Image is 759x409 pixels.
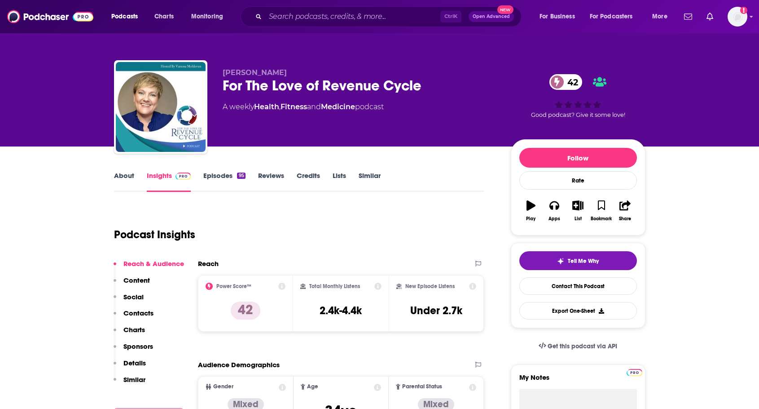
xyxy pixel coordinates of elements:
[548,342,617,350] span: Get this podcast via API
[652,10,667,23] span: More
[123,359,146,367] p: Details
[533,9,586,24] button: open menu
[728,7,747,27] button: Show profile menu
[123,325,145,334] p: Charts
[149,9,179,24] a: Charts
[566,195,589,227] button: List
[646,9,679,24] button: open menu
[519,195,543,227] button: Play
[359,171,381,192] a: Similar
[557,258,564,265] img: tell me why sparkle
[114,276,150,293] button: Content
[114,228,195,241] h1: Podcast Insights
[680,9,696,24] a: Show notifications dropdown
[105,9,149,24] button: open menu
[237,173,245,179] div: 95
[519,302,637,320] button: Export One-Sheet
[123,259,184,268] p: Reach & Audience
[590,195,613,227] button: Bookmark
[114,309,154,325] button: Contacts
[191,10,223,23] span: Monitoring
[116,62,206,152] img: For The Love of Revenue Cycle
[469,11,514,22] button: Open AdvancedNew
[531,111,625,118] span: Good podcast? Give it some love!
[548,216,560,222] div: Apps
[519,373,637,389] label: My Notes
[114,259,184,276] button: Reach & Audience
[402,384,442,390] span: Parental Status
[584,9,646,24] button: open menu
[175,173,191,180] img: Podchaser Pro
[473,14,510,19] span: Open Advanced
[111,10,138,23] span: Podcasts
[297,171,320,192] a: Credits
[123,309,154,317] p: Contacts
[198,360,280,369] h2: Audience Demographics
[223,102,384,112] div: A weekly podcast
[591,216,612,222] div: Bookmark
[114,171,134,192] a: About
[309,283,360,289] h2: Total Monthly Listens
[627,368,642,376] a: Pro website
[627,369,642,376] img: Podchaser Pro
[728,7,747,27] span: Logged in as ABolliger
[265,9,440,24] input: Search podcasts, credits, & more...
[497,5,513,14] span: New
[568,258,599,265] span: Tell Me Why
[728,7,747,27] img: User Profile
[526,216,535,222] div: Play
[114,293,144,309] button: Social
[619,216,631,222] div: Share
[320,304,362,317] h3: 2.4k-4.4k
[114,325,145,342] button: Charts
[258,171,284,192] a: Reviews
[123,342,153,351] p: Sponsors
[154,10,174,23] span: Charts
[333,171,346,192] a: Lists
[281,102,307,111] a: Fitness
[558,74,583,90] span: 42
[203,171,245,192] a: Episodes95
[123,293,144,301] p: Social
[590,10,633,23] span: For Podcasters
[410,304,462,317] h3: Under 2.7k
[279,102,281,111] span: ,
[321,102,355,111] a: Medicine
[549,74,583,90] a: 42
[519,171,637,190] div: Rate
[213,384,233,390] span: Gender
[531,335,625,357] a: Get this podcast via API
[216,283,251,289] h2: Power Score™
[543,195,566,227] button: Apps
[307,384,318,390] span: Age
[740,7,747,14] svg: Add a profile image
[249,6,530,27] div: Search podcasts, credits, & more...
[114,375,145,392] button: Similar
[613,195,636,227] button: Share
[223,68,287,77] span: [PERSON_NAME]
[231,302,260,320] p: 42
[147,171,191,192] a: InsightsPodchaser Pro
[7,8,93,25] img: Podchaser - Follow, Share and Rate Podcasts
[540,10,575,23] span: For Business
[519,251,637,270] button: tell me why sparkleTell Me Why
[198,259,219,268] h2: Reach
[307,102,321,111] span: and
[511,68,645,124] div: 42Good podcast? Give it some love!
[703,9,717,24] a: Show notifications dropdown
[575,216,582,222] div: List
[440,11,461,22] span: Ctrl K
[254,102,279,111] a: Health
[123,276,150,285] p: Content
[114,359,146,375] button: Details
[519,148,637,168] button: Follow
[519,277,637,295] a: Contact This Podcast
[405,283,455,289] h2: New Episode Listens
[123,375,145,384] p: Similar
[114,342,153,359] button: Sponsors
[185,9,235,24] button: open menu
